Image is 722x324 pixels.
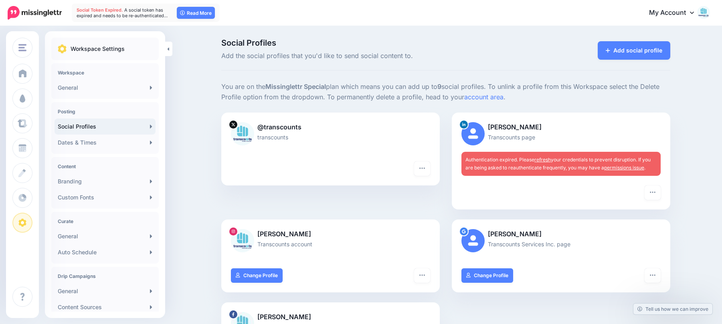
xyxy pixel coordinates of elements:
[231,122,430,133] p: @transcounts
[598,41,670,60] a: Add social profile
[55,244,156,260] a: Auto Schedule
[633,304,712,314] a: Tell us how we can improve
[461,229,661,239] p: [PERSON_NAME]
[534,157,551,163] a: refresh
[55,189,156,205] a: Custom Fonts
[604,165,644,171] a: permissions issue
[221,82,670,103] p: You are on the plan which means you can add up to social profiles. To unlink a profile from this ...
[641,3,710,23] a: My Account
[55,119,156,135] a: Social Profiles
[77,7,168,18] span: A social token has expired and needs to be re-authenticated…
[461,133,661,142] p: Transcounts page
[77,7,123,13] span: Social Token Expired.
[265,83,326,91] b: Missinglettr Special
[221,51,517,61] span: Add the social profiles that you'd like to send social content to.
[71,44,125,54] p: Workspace Settings
[461,122,485,145] img: user_default_image.png
[55,173,156,189] a: Branding
[55,80,156,96] a: General
[58,273,152,279] h4: Drip Campaigns
[231,268,283,283] a: Change Profile
[231,239,430,249] p: Transcounts account
[437,83,441,91] b: 9
[461,268,513,283] a: Change Profile
[464,93,504,101] a: account area
[58,109,152,115] h4: Posting
[58,218,152,224] h4: Curate
[177,7,215,19] a: Read More
[58,70,152,76] h4: Workspace
[55,283,156,299] a: General
[18,44,26,51] img: menu.png
[231,133,430,142] p: transcounts
[8,6,62,20] img: Missinglettr
[231,312,430,322] p: [PERSON_NAME]
[55,135,156,151] a: Dates & Times
[461,122,661,133] p: [PERSON_NAME]
[461,229,485,252] img: user_default_image.png
[58,44,67,53] img: settings.png
[231,122,254,145] img: 4DbpiDqH-77814.jpg
[461,239,661,249] p: Transcounts Services Inc. page
[221,39,517,47] span: Social Profiles
[465,157,651,171] span: Authentication expired. Please your credentials to prevent disruption. If you are being asked to ...
[55,299,156,315] a: Content Sources
[55,228,156,244] a: General
[58,163,152,169] h4: Content
[231,229,430,239] p: [PERSON_NAME]
[231,229,254,252] img: 277929836_1590613231323735_7620067488101670973_n-bsa146874.jpg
